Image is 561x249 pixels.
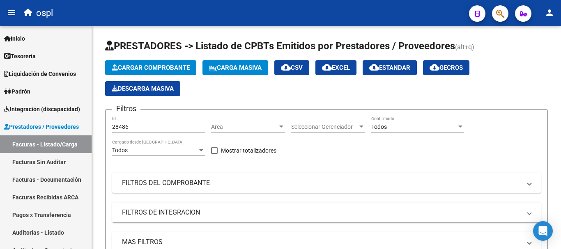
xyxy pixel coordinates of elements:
span: Descarga Masiva [112,85,174,92]
mat-icon: menu [7,8,16,18]
h3: Filtros [112,103,140,114]
mat-panel-title: FILTROS DE INTEGRACION [122,208,521,217]
span: ospl [36,4,53,22]
mat-panel-title: FILTROS DEL COMPROBANTE [122,178,521,187]
button: Descarga Masiva [105,81,180,96]
div: Open Intercom Messenger [533,221,553,241]
span: Gecros [430,64,463,71]
span: Todos [371,123,387,130]
button: CSV [274,60,309,75]
app-download-masive: Descarga masiva de comprobantes (adjuntos) [105,81,180,96]
mat-icon: cloud_download [369,62,379,72]
span: CSV [281,64,303,71]
button: Cargar Comprobante [105,60,196,75]
span: Padrón [4,87,30,96]
mat-icon: cloud_download [281,62,291,72]
mat-expansion-panel-header: FILTROS DE INTEGRACION [112,203,541,222]
button: EXCEL [315,60,356,75]
button: Carga Masiva [202,60,268,75]
span: PRESTADORES -> Listado de CPBTs Emitidos por Prestadores / Proveedores [105,40,455,52]
span: EXCEL [322,64,350,71]
span: Todos [112,147,128,153]
span: Carga Masiva [209,64,262,71]
mat-icon: cloud_download [322,62,332,72]
span: Mostrar totalizadores [221,146,276,155]
mat-panel-title: MAS FILTROS [122,238,521,247]
button: Estandar [363,60,417,75]
span: Liquidación de Convenios [4,69,76,78]
span: Area [211,123,278,130]
span: Tesorería [4,52,36,61]
span: Prestadores / Proveedores [4,122,79,131]
mat-icon: person [545,8,554,18]
span: Cargar Comprobante [112,64,190,71]
span: Integración (discapacidad) [4,105,80,114]
button: Gecros [423,60,469,75]
span: Estandar [369,64,410,71]
span: Inicio [4,34,25,43]
mat-icon: cloud_download [430,62,439,72]
span: Seleccionar Gerenciador [291,123,358,130]
span: (alt+q) [455,43,474,51]
mat-expansion-panel-header: FILTROS DEL COMPROBANTE [112,173,541,193]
